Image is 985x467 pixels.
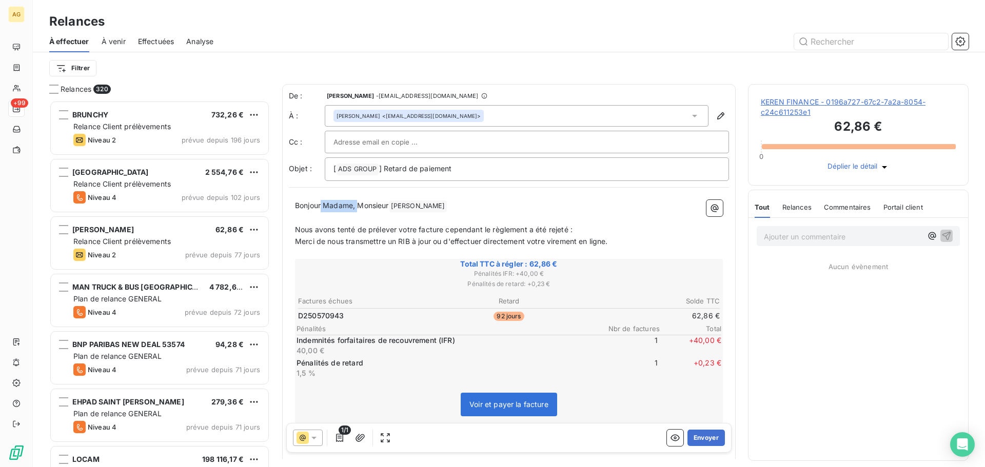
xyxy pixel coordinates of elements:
span: Relance Client prélèvements [73,179,171,188]
span: +99 [11,98,28,108]
span: Pénalités de retard : + 0,23 € [297,279,721,289]
div: AG [8,6,25,23]
button: Envoyer [687,430,725,446]
span: ] Retard de paiement [379,164,452,173]
th: Retard [439,296,579,307]
span: prévue depuis 71 jours [186,423,260,431]
span: MAN TRUCK & BUS [GEOGRAPHIC_DATA] [72,282,217,291]
span: EHPAD SAINT [PERSON_NAME] [72,397,184,406]
input: Adresse email en copie ... [333,134,444,150]
span: Bonjour Madame, Monsieur [295,201,389,210]
p: 1,5 % [297,368,594,378]
span: Analyse [186,36,213,47]
a: +99 [8,100,24,117]
span: Niveau 4 [88,366,116,374]
div: grid [49,100,270,467]
div: Open Intercom Messenger [950,432,975,457]
span: À effectuer [49,36,89,47]
span: Pénalités [297,324,598,333]
span: 4 782,66 € [209,282,248,291]
button: Déplier le détail [824,161,893,173]
h3: 62,86 € [761,117,956,138]
span: + 0,23 € [660,358,721,378]
span: [PERSON_NAME] [337,112,380,119]
span: Effectuées [138,36,174,47]
span: Relance Client prélèvements [73,122,171,131]
th: Factures échues [298,296,438,307]
span: Tout [755,203,770,211]
span: 1 [596,335,658,356]
span: 320 [93,85,110,94]
span: D250570943 [298,311,344,321]
span: Relances [61,84,91,94]
span: Niveau 2 [88,136,116,144]
span: 0 [759,152,763,160]
span: - [EMAIL_ADDRESS][DOMAIN_NAME] [376,93,478,99]
span: KEREN FINANCE - 0196a727-67c2-7a2a-8054-c24c611253e1 [761,97,956,117]
span: Niveau 4 [88,308,116,316]
span: Total [660,324,721,333]
span: À venir [102,36,126,47]
span: BRUNCHY [72,110,108,119]
span: prévue depuis 102 jours [182,193,260,201]
span: Niveau 4 [88,193,116,201]
span: 732,26 € [211,110,244,119]
input: Rechercher [794,33,948,50]
span: Nbr de factures [598,324,660,333]
span: [PERSON_NAME] [327,93,374,99]
span: Plan de relance GENERAL [73,294,162,303]
div: <[EMAIL_ADDRESS][DOMAIN_NAME]> [337,112,481,119]
span: 1/1 [339,425,351,435]
span: 198 116,17 € [202,455,244,463]
span: Nous avons tenté de prélever votre facture cependant le règlement a été rejeté : [295,225,573,234]
span: 92 jours [494,312,524,321]
span: De : [289,91,325,101]
span: Plan de relance GENERAL [73,352,162,360]
span: Relances [782,203,812,211]
span: prévue depuis 196 jours [182,136,260,144]
span: Portail client [883,203,923,211]
p: Indemnités forfaitaires de recouvrement (IFR) [297,335,594,346]
span: Commentaires [824,203,871,211]
span: Niveau 4 [88,423,116,431]
span: Relance Client prélèvements [73,237,171,246]
p: Pénalités de retard [297,358,594,368]
span: 94,28 € [215,340,244,349]
span: prévue depuis 77 jours [185,251,260,259]
span: BNP PARIBAS NEW DEAL 53574 [72,340,185,349]
span: Déplier le détail [828,162,877,172]
p: 40,00 € [297,346,594,356]
span: Voir et payer la facture [469,400,548,409]
span: + 40,00 € [660,335,721,356]
span: prévue depuis 71 jours [186,366,260,374]
span: [PERSON_NAME] [389,200,447,212]
span: Merci de nous transmettre un RIB à jour ou d'effectuer directement votre virement en ligne. [295,237,608,246]
span: 2 554,76 € [205,168,244,176]
span: Plan de relance GENERAL [73,409,162,418]
span: [ [333,164,336,173]
th: Solde TTC [580,296,720,307]
span: prévue depuis 72 jours [185,308,260,316]
span: Objet : [289,164,312,173]
span: [GEOGRAPHIC_DATA] [72,168,149,176]
span: Pénalités IFR : + 40,00 € [297,269,721,278]
h3: Relances [49,12,105,31]
span: LOCAM [72,455,100,463]
span: 1 [596,358,658,378]
span: Niveau 2 [88,251,116,259]
span: Aucun évènement [829,262,888,271]
span: [PERSON_NAME] [72,225,134,234]
span: 279,36 € [211,397,244,406]
label: À : [289,111,325,121]
label: Cc : [289,137,325,147]
span: Total TTC à régler : 62,86 € [297,259,721,269]
span: 62,86 € [215,225,244,234]
img: Logo LeanPay [8,444,25,461]
button: Filtrer [49,60,96,76]
span: ADS GROUP [337,164,378,175]
td: 62,86 € [580,310,720,321]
